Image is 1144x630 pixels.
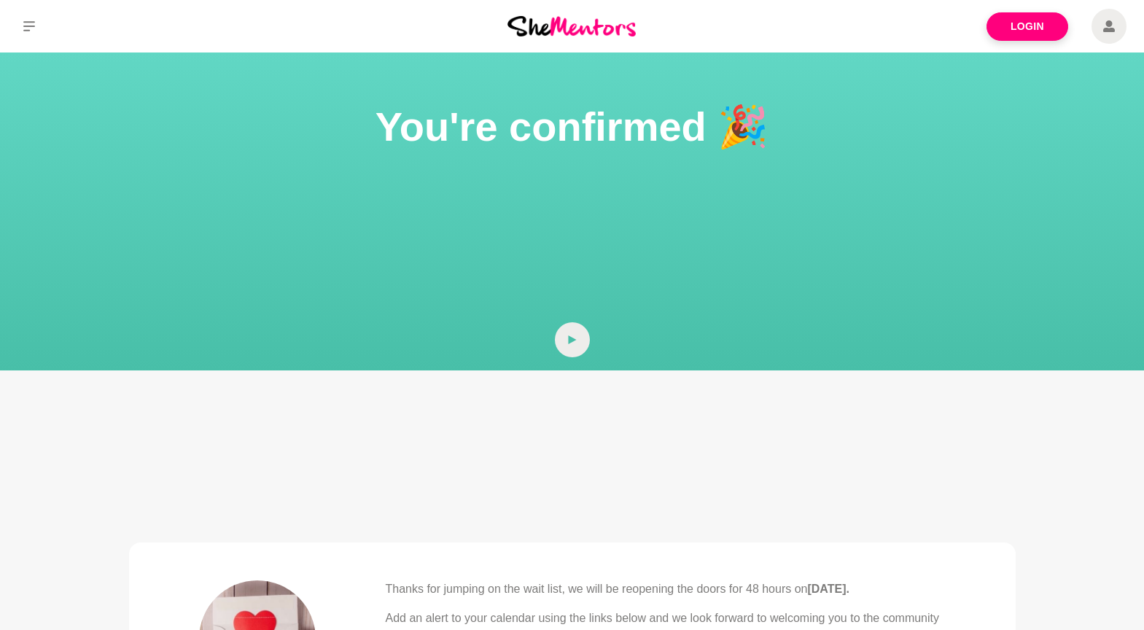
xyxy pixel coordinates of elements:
[17,99,1127,155] h1: You're confirmed 🎉
[507,16,636,36] img: She Mentors Logo
[807,583,849,595] strong: [DATE].
[386,580,946,598] p: Thanks for jumping on the wait list, we will be reopening the doors for 48 hours on
[987,12,1068,41] a: Login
